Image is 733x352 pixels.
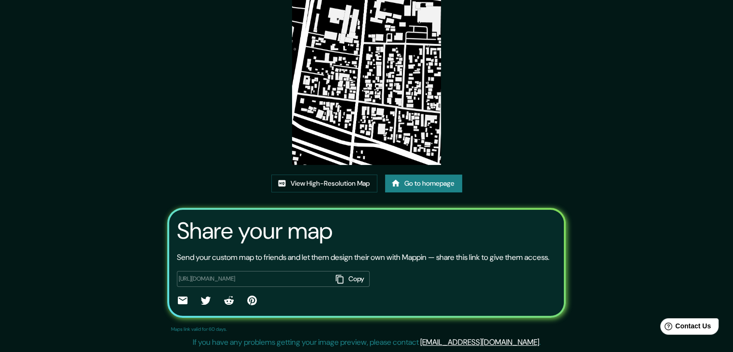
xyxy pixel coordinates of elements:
p: Send your custom map to friends and let them design their own with Mappin — share this link to gi... [177,252,549,263]
p: If you have any problems getting your image preview, please contact . [193,337,541,348]
p: Maps link valid for 60 days. [171,325,227,333]
iframe: Help widget launcher [647,314,722,341]
a: [EMAIL_ADDRESS][DOMAIN_NAME] [420,337,539,347]
h3: Share your map [177,217,333,244]
button: Copy [332,271,370,287]
a: Go to homepage [385,175,462,192]
a: View High-Resolution Map [271,175,377,192]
